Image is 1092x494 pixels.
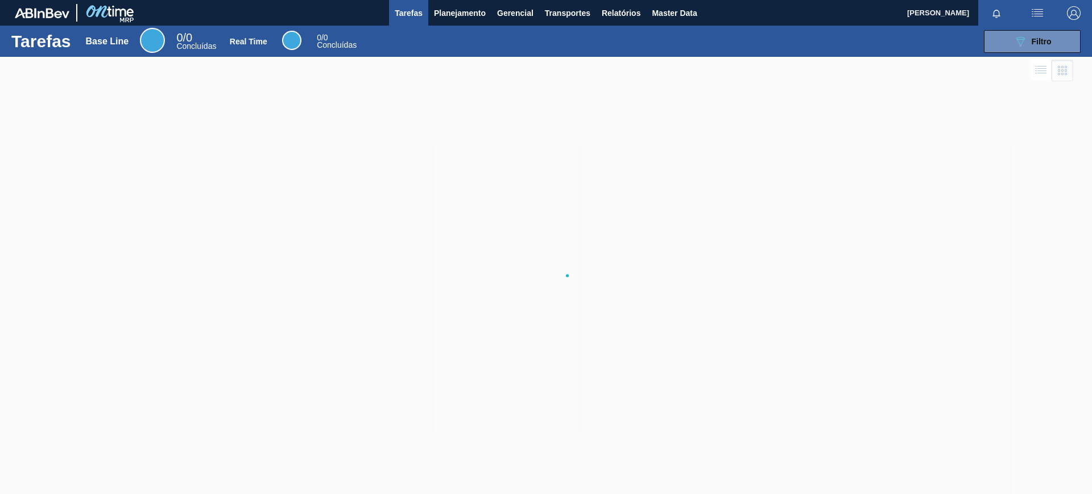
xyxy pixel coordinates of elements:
div: Real Time [317,34,357,49]
img: TNhmsLtSVTkK8tSr43FrP2fwEKptu5GPRR3wAAAABJRU5ErkJggg== [15,8,69,18]
div: Base Line [176,33,216,50]
span: 0 [317,33,321,42]
span: Master Data [652,6,697,20]
span: Concluídas [317,40,357,49]
img: userActions [1031,6,1044,20]
span: Filtro [1032,37,1052,46]
span: Gerencial [497,6,533,20]
span: Relatórios [602,6,640,20]
span: / 0 [317,33,328,42]
span: / 0 [176,31,192,44]
div: Base Line [86,36,129,47]
div: Real Time [282,31,301,50]
img: Logout [1067,6,1081,20]
h1: Tarefas [11,35,71,48]
span: Planejamento [434,6,486,20]
span: 0 [176,31,183,44]
div: Real Time [230,37,267,46]
div: Base Line [140,28,165,53]
span: Concluídas [176,41,216,51]
span: Tarefas [395,6,423,20]
span: Transportes [545,6,590,20]
button: Notificações [978,5,1015,21]
button: Filtro [984,30,1081,53]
